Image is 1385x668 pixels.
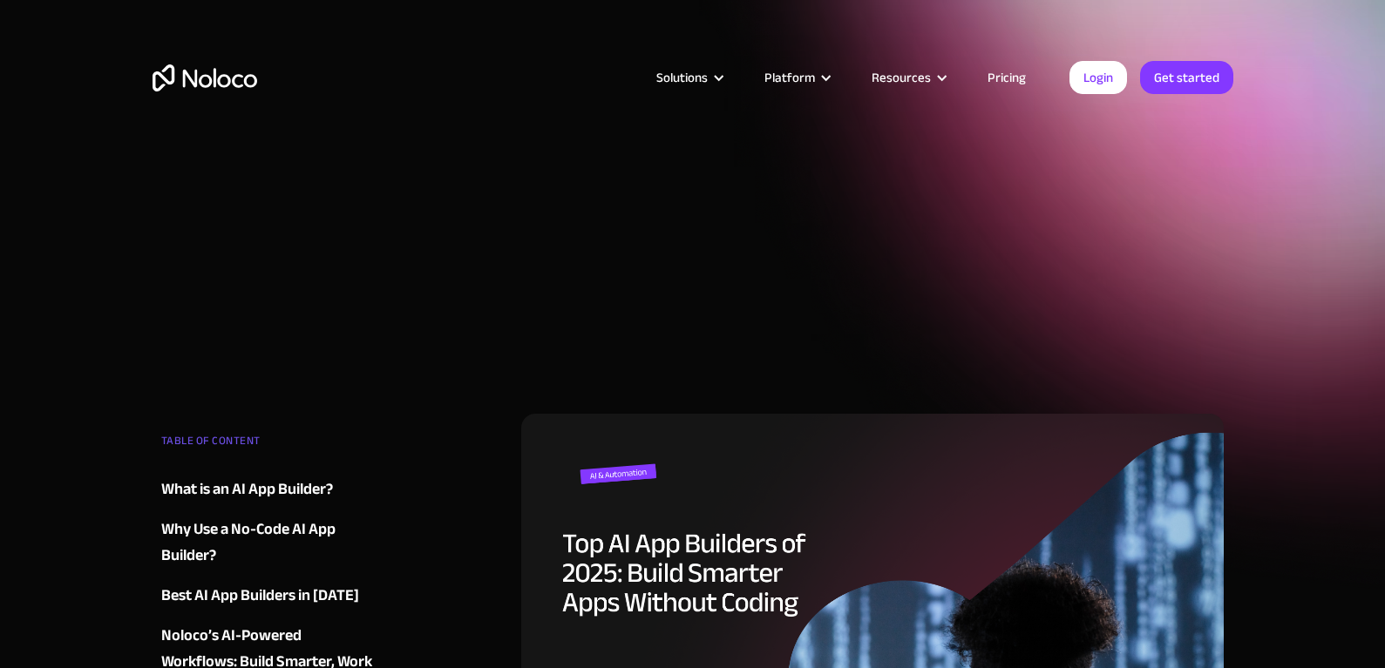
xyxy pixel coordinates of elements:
[161,428,372,462] div: TABLE OF CONTENT
[1069,61,1127,94] a: Login
[153,64,257,91] a: home
[161,516,372,569] a: Why Use a No-Code AI App Builder?
[161,476,372,503] a: What is an AI App Builder?
[656,66,708,89] div: Solutions
[161,583,359,609] div: Best AI App Builders in [DATE]
[161,476,333,503] div: What is an AI App Builder?
[872,66,931,89] div: Resources
[161,583,372,609] a: Best AI App Builders in [DATE]
[635,66,743,89] div: Solutions
[764,66,815,89] div: Platform
[966,66,1048,89] a: Pricing
[743,66,850,89] div: Platform
[850,66,966,89] div: Resources
[1140,61,1233,94] a: Get started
